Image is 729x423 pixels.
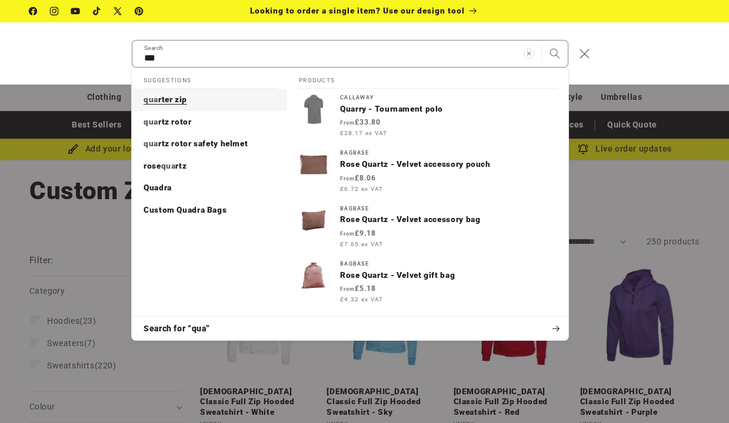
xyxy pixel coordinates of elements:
[340,150,557,156] div: Bagbase
[144,161,161,170] span: rose
[340,231,355,237] span: From
[516,41,542,66] button: Clear search term
[132,111,287,133] a: quartz rotor
[527,296,729,423] iframe: Chat Widget
[144,117,158,126] mark: qua
[299,206,328,235] img: Velvet accessory bag
[144,323,210,335] span: Search for “qua”
[340,176,355,182] span: From
[287,144,568,199] a: BagbaseRose Quartz - Velvet accessory pouch From£8.06 £6.72 ex VAT
[542,41,568,66] button: Search
[340,174,376,182] strong: £8.06
[144,161,187,172] p: rose quartz
[340,261,557,267] div: Bagbase
[175,161,187,170] span: rtz
[144,139,248,149] p: quartz rotor safety helmet
[340,206,557,212] div: Bagbase
[340,104,557,115] p: Quarry - Tournament polo
[144,139,158,148] mark: qua
[144,68,275,89] h2: Suggestions
[571,41,597,66] button: Close
[287,200,568,255] a: BagbaseRose Quartz - Velvet accessory bag From£9.18 £7.65 ex VAT
[287,89,568,144] a: CallawayQuarry - Tournament polo From£33.80 £28.17 ex VAT
[132,89,287,111] a: quarter zip
[144,95,187,105] p: quarter zip
[250,6,465,15] span: Looking to order a single item? Use our design tool
[287,255,568,310] a: BagbaseRose Quartz - Velvet gift bag From£5.18 £4.32 ex VAT
[340,129,387,137] span: £28.17 ex VAT
[132,133,287,155] a: quartz rotor safety helmet
[340,270,557,281] p: Rose Quartz - Velvet gift bag
[144,205,227,216] p: Custom Quadra Bags
[340,295,383,304] span: £4.32 ex VAT
[340,284,376,293] strong: £5.18
[161,161,176,170] mark: qua
[299,68,557,89] h2: Products
[144,117,192,127] p: quartz rotor
[340,120,355,126] span: From
[340,184,383,193] span: £6.72 ex VAT
[340,118,381,126] strong: £33.80
[340,229,376,237] strong: £9.18
[340,286,355,292] span: From
[340,159,557,170] p: Rose Quartz - Velvet accessory pouch
[132,155,287,177] a: rose quartz
[132,199,287,221] a: Custom Quadra Bags
[340,214,557,225] p: Rose Quartz - Velvet accessory bag
[299,261,328,290] img: Velvet gift bag
[299,95,328,124] img: Tournament polo
[132,177,287,199] a: Quadra
[340,95,557,101] div: Callaway
[158,95,187,104] span: rter zip
[144,95,158,104] mark: qua
[144,183,172,193] p: Quadra
[158,117,192,126] span: rtz rotor
[340,240,383,249] span: £7.65 ex VAT
[158,139,248,148] span: rtz rotor safety helmet
[299,150,328,179] img: Velvet accessory pouch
